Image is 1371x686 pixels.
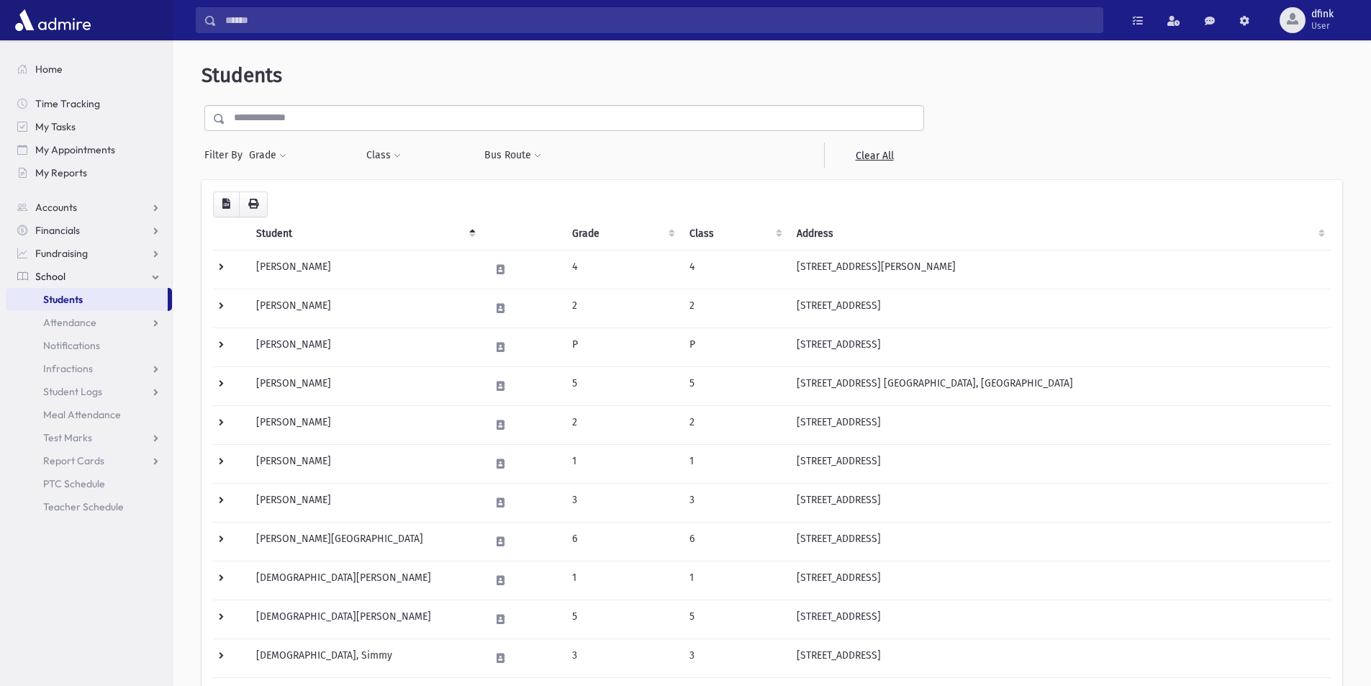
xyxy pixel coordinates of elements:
a: School [6,265,172,288]
span: Filter By [204,148,248,163]
span: Infractions [43,362,93,375]
td: 1 [681,561,789,600]
input: Search [217,7,1103,33]
a: My Tasks [6,115,172,138]
span: Students [43,293,83,306]
span: Notifications [43,339,100,352]
button: Print [239,191,268,217]
a: Attendance [6,311,172,334]
a: Accounts [6,196,172,219]
span: User [1311,20,1334,32]
a: Time Tracking [6,92,172,115]
td: [STREET_ADDRESS] [GEOGRAPHIC_DATA], [GEOGRAPHIC_DATA] [788,366,1331,405]
th: Student: activate to sort column descending [248,217,481,251]
td: 1 [564,444,681,483]
td: 3 [681,483,789,522]
td: [STREET_ADDRESS] [788,561,1331,600]
button: Class [366,143,402,168]
td: [STREET_ADDRESS] [788,328,1331,366]
a: Notifications [6,334,172,357]
span: Teacher Schedule [43,500,124,513]
td: 1 [681,444,789,483]
td: [STREET_ADDRESS] [788,405,1331,444]
td: [STREET_ADDRESS] [788,638,1331,677]
td: 2 [564,289,681,328]
td: [DEMOGRAPHIC_DATA], Simmy [248,638,481,677]
a: Test Marks [6,426,172,449]
td: 5 [681,366,789,405]
th: Class: activate to sort column ascending [681,217,789,251]
span: Time Tracking [35,97,100,110]
a: Students [6,288,168,311]
td: [PERSON_NAME] [248,328,481,366]
a: PTC Schedule [6,472,172,495]
td: [PERSON_NAME] [248,250,481,289]
a: Meal Attendance [6,403,172,426]
td: 5 [681,600,789,638]
td: [STREET_ADDRESS] [788,483,1331,522]
td: 6 [564,522,681,561]
a: My Appointments [6,138,172,161]
td: 5 [564,600,681,638]
td: 2 [681,289,789,328]
td: [STREET_ADDRESS] [788,600,1331,638]
span: School [35,270,65,283]
td: [PERSON_NAME] [248,405,481,444]
td: P [564,328,681,366]
button: Grade [248,143,287,168]
td: P [681,328,789,366]
span: Students [202,63,282,87]
td: [STREET_ADDRESS] [788,289,1331,328]
a: Home [6,58,172,81]
a: Fundraising [6,242,172,265]
span: Student Logs [43,385,102,398]
a: My Reports [6,161,172,184]
td: [PERSON_NAME] [248,366,481,405]
td: 3 [564,638,681,677]
span: Test Marks [43,431,92,444]
span: My Tasks [35,120,76,133]
button: CSV [213,191,240,217]
td: [PERSON_NAME][GEOGRAPHIC_DATA] [248,522,481,561]
td: [DEMOGRAPHIC_DATA][PERSON_NAME] [248,600,481,638]
td: [PERSON_NAME] [248,289,481,328]
td: [STREET_ADDRESS][PERSON_NAME] [788,250,1331,289]
a: Clear All [824,143,924,168]
td: 2 [681,405,789,444]
a: Report Cards [6,449,172,472]
td: [DEMOGRAPHIC_DATA][PERSON_NAME] [248,561,481,600]
img: AdmirePro [12,6,94,35]
span: Meal Attendance [43,408,121,421]
th: Address: activate to sort column ascending [788,217,1331,251]
a: Infractions [6,357,172,380]
span: My Reports [35,166,87,179]
td: 5 [564,366,681,405]
span: Home [35,63,63,76]
span: Report Cards [43,454,104,467]
span: Attendance [43,316,96,329]
span: PTC Schedule [43,477,105,490]
td: [STREET_ADDRESS] [788,522,1331,561]
td: 6 [681,522,789,561]
a: Financials [6,219,172,242]
td: [PERSON_NAME] [248,444,481,483]
td: [STREET_ADDRESS] [788,444,1331,483]
td: 2 [564,405,681,444]
td: 3 [564,483,681,522]
button: Bus Route [484,143,542,168]
span: dfink [1311,9,1334,20]
td: 3 [681,638,789,677]
td: 4 [564,250,681,289]
td: 1 [564,561,681,600]
a: Student Logs [6,380,172,403]
td: 4 [681,250,789,289]
span: Fundraising [35,247,88,260]
span: Financials [35,224,80,237]
th: Grade: activate to sort column ascending [564,217,681,251]
a: Teacher Schedule [6,495,172,518]
span: Accounts [35,201,77,214]
td: [PERSON_NAME] [248,483,481,522]
span: My Appointments [35,143,115,156]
